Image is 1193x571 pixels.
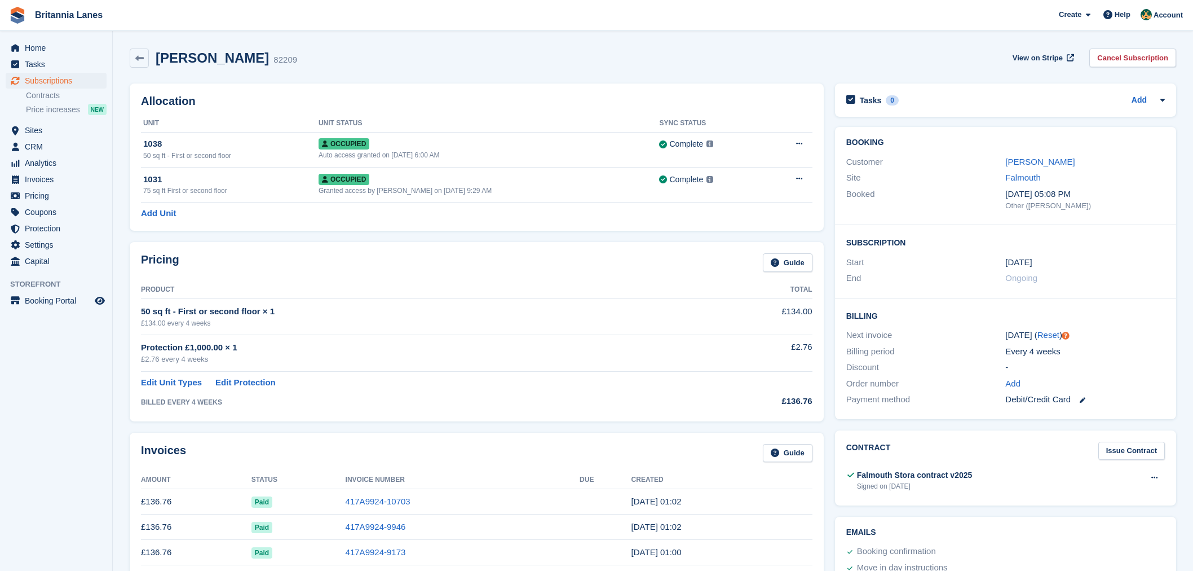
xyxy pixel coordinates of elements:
span: Booking Portal [25,293,92,309]
h2: Billing [846,310,1165,321]
a: menu [6,122,107,138]
span: Analytics [25,155,92,171]
a: menu [6,253,107,269]
h2: Contract [846,442,891,460]
th: Unit Status [319,115,660,133]
a: Issue Contract [1098,442,1165,460]
span: Capital [25,253,92,269]
span: Ongoing [1005,273,1037,283]
img: stora-icon-8386f47178a22dfd0bd8f6a31ec36ba5ce8667c1dd55bd0f319d3a0aa187defe.svg [9,7,26,24]
time: 2025-04-24 00:00:00 UTC [1005,256,1032,269]
a: Edit Protection [215,376,276,389]
img: icon-info-grey-7440780725fd019a000dd9b08b2336e03edf1995a4989e88bcd33f0948082b44.svg [706,176,713,183]
h2: Tasks [860,95,882,106]
div: Complete [669,174,703,186]
span: Coupons [25,204,92,220]
span: CRM [25,139,92,155]
div: 1031 [143,173,319,186]
span: Invoices [25,172,92,187]
span: Paid [251,497,272,508]
a: menu [6,293,107,309]
span: Paid [251,522,272,533]
div: Every 4 weeks [1005,345,1165,358]
a: Contracts [26,90,107,101]
time: 2025-06-19 00:00:36 UTC [631,547,682,557]
a: Add Unit [141,207,176,220]
span: Create [1059,9,1081,20]
img: icon-info-grey-7440780725fd019a000dd9b08b2336e03edf1995a4989e88bcd33f0948082b44.svg [706,140,713,147]
div: 1038 [143,138,319,151]
div: 50 sq ft - First or second floor [143,151,319,161]
a: Add [1132,94,1147,107]
span: Pricing [25,188,92,204]
time: 2025-08-14 00:02:45 UTC [631,497,682,506]
a: menu [6,221,107,236]
div: [DATE] 05:08 PM [1005,188,1165,201]
a: Add [1005,377,1020,390]
a: 417A9924-9173 [346,547,406,557]
th: Product [141,281,688,299]
a: Guide [763,253,812,272]
h2: Subscription [846,236,1165,248]
th: Status [251,471,346,489]
a: [PERSON_NAME] [1005,157,1075,166]
a: menu [6,155,107,171]
div: 0 [886,95,899,106]
div: Next invoice [846,329,1006,342]
time: 2025-07-17 00:02:25 UTC [631,522,682,532]
a: Edit Unit Types [141,376,202,389]
span: Settings [25,237,92,253]
th: Amount [141,471,251,489]
span: Help [1115,9,1130,20]
td: £136.76 [141,540,251,565]
a: Preview store [93,294,107,308]
a: View on Stripe [1008,49,1076,67]
h2: [PERSON_NAME] [156,50,269,65]
div: Granted access by [PERSON_NAME] on [DATE] 9:29 AM [319,186,660,196]
div: Payment method [846,393,1006,406]
th: Due [580,471,631,489]
td: £136.76 [141,515,251,540]
span: Tasks [25,56,92,72]
a: menu [6,188,107,204]
a: menu [6,237,107,253]
div: Site [846,172,1006,185]
div: Order number [846,377,1006,390]
div: Other ([PERSON_NAME]) [1005,200,1165,212]
div: £136.76 [688,395,812,408]
span: Protection [25,221,92,236]
div: Auto access granted on [DATE] 6:00 AM [319,150,660,160]
div: Complete [669,138,703,150]
div: [DATE] ( ) [1005,329,1165,342]
div: Customer [846,156,1006,169]
div: 82209 [273,54,297,67]
div: £2.76 every 4 weeks [141,354,688,365]
a: menu [6,56,107,72]
a: Reset [1037,330,1059,340]
div: Booking confirmation [857,545,936,559]
td: £136.76 [141,489,251,515]
div: Falmouth Stora contract v2025 [857,469,973,481]
h2: Invoices [141,444,186,463]
span: Price increases [26,104,80,115]
th: Unit [141,115,319,133]
h2: Pricing [141,253,179,272]
div: Booked [846,188,1006,212]
a: 417A9924-9946 [346,522,406,532]
span: Occupied [319,138,369,150]
span: Storefront [10,279,112,290]
div: Tooltip anchor [1061,331,1071,341]
div: 50 sq ft - First or second floor × 1 [141,305,688,318]
h2: Allocation [141,95,812,108]
span: Account [1154,10,1183,21]
a: Guide [763,444,812,463]
div: Protection £1,000.00 × 1 [141,341,688,354]
span: Occupied [319,174,369,185]
span: View on Stripe [1013,52,1063,64]
th: Sync Status [659,115,766,133]
th: Total [688,281,812,299]
div: NEW [88,104,107,115]
span: Home [25,40,92,56]
span: Sites [25,122,92,138]
div: Start [846,256,1006,269]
